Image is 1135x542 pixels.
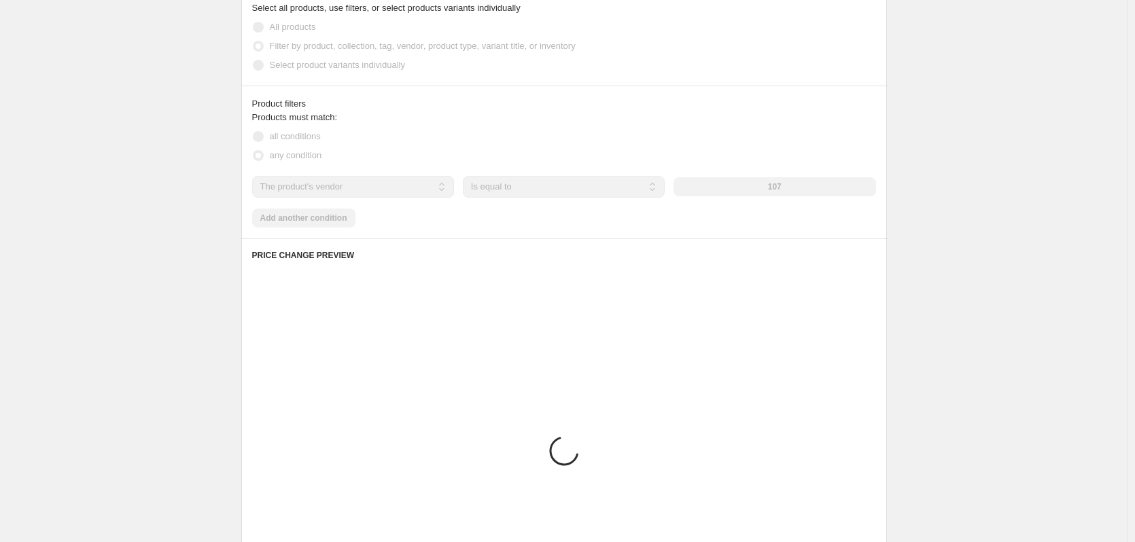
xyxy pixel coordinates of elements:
[252,97,876,111] div: Product filters
[252,3,521,13] span: Select all products, use filters, or select products variants individually
[270,131,321,141] span: all conditions
[252,112,338,122] span: Products must match:
[252,250,876,261] h6: PRICE CHANGE PREVIEW
[270,150,322,160] span: any condition
[270,22,316,32] span: All products
[270,41,576,51] span: Filter by product, collection, tag, vendor, product type, variant title, or inventory
[270,60,405,70] span: Select product variants individually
